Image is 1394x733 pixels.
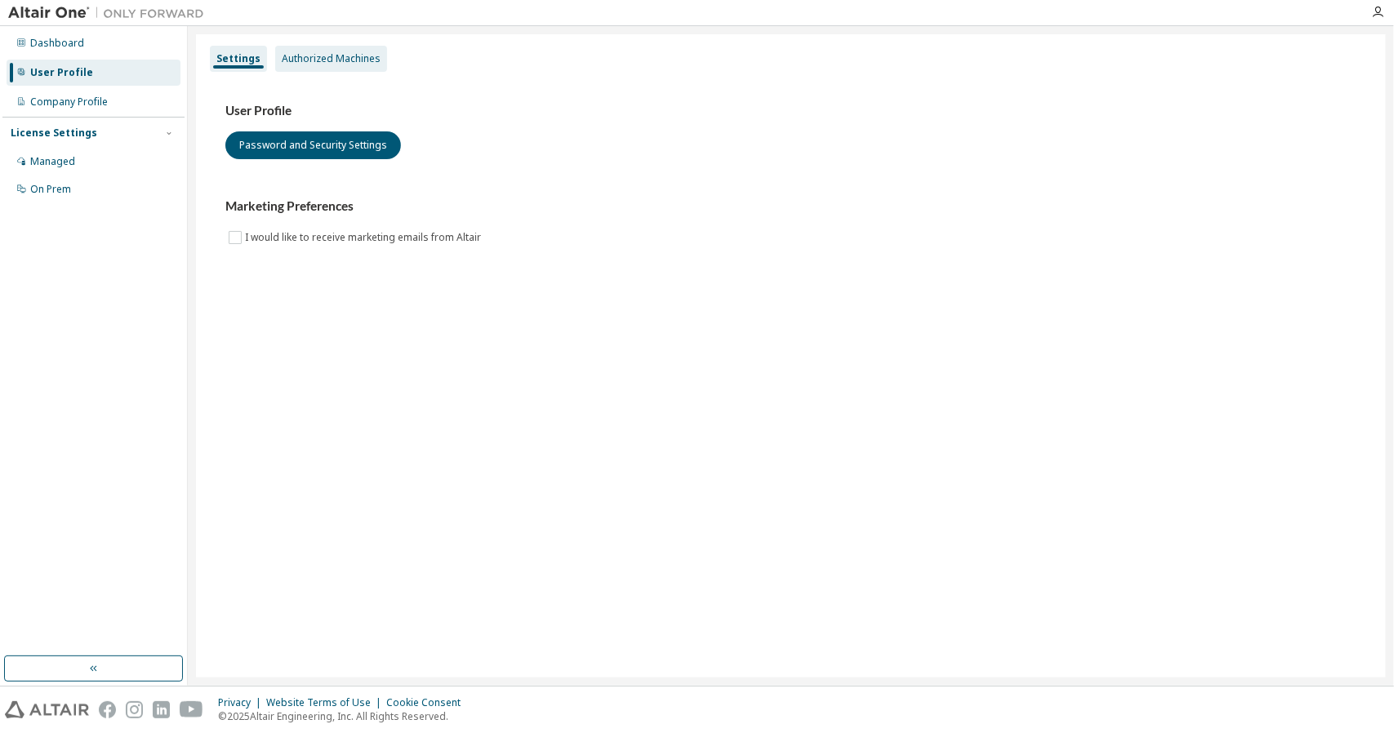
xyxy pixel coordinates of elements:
[99,701,116,718] img: facebook.svg
[216,52,261,65] div: Settings
[8,5,212,21] img: Altair One
[245,228,484,247] label: I would like to receive marketing emails from Altair
[30,66,93,79] div: User Profile
[153,701,170,718] img: linkedin.svg
[386,696,470,709] div: Cookie Consent
[225,131,401,159] button: Password and Security Settings
[180,701,203,718] img: youtube.svg
[5,701,89,718] img: altair_logo.svg
[30,183,71,196] div: On Prem
[30,37,84,50] div: Dashboard
[282,52,381,65] div: Authorized Machines
[225,103,1356,119] h3: User Profile
[266,696,386,709] div: Website Terms of Use
[30,155,75,168] div: Managed
[225,198,1356,215] h3: Marketing Preferences
[126,701,143,718] img: instagram.svg
[11,127,97,140] div: License Settings
[218,696,266,709] div: Privacy
[218,709,470,723] p: © 2025 Altair Engineering, Inc. All Rights Reserved.
[30,96,108,109] div: Company Profile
